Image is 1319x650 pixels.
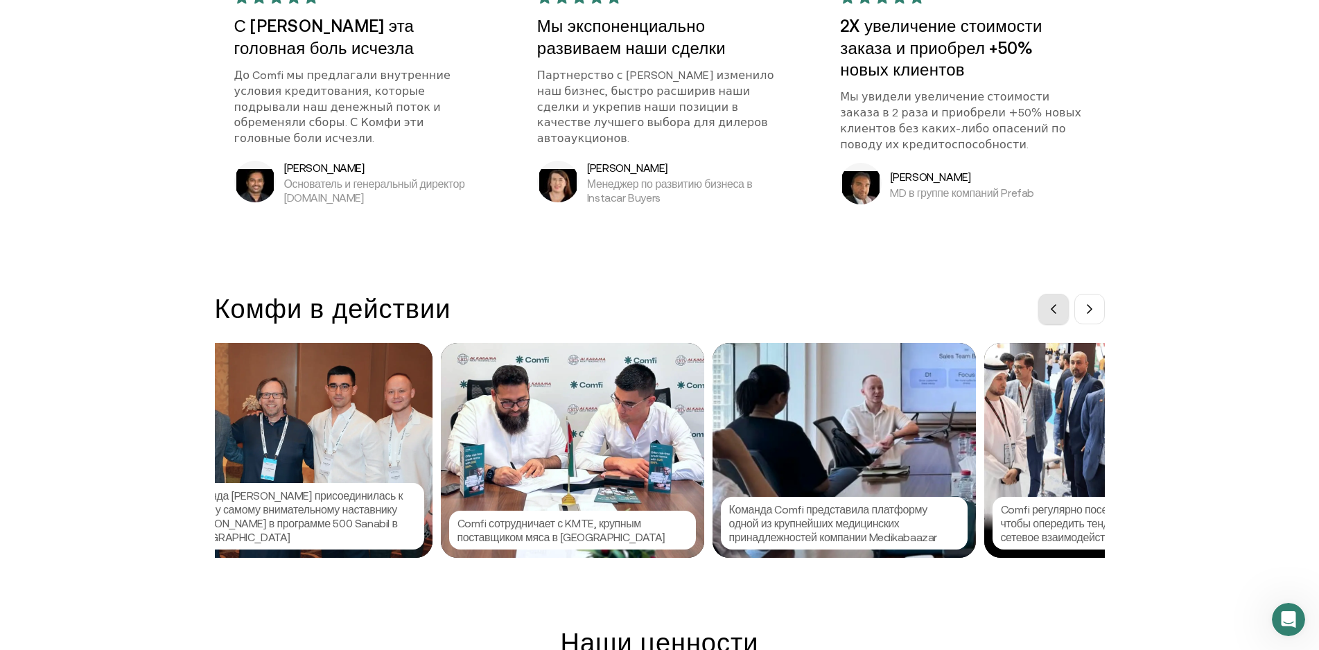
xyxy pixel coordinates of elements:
h3: Мы экспоненциально развиваем наши сделки [537,15,782,58]
p: Партнерство с [PERSON_NAME] изменило наш бизнес, быстро расширив наши сделки и укрепив наши позиц... [537,67,782,146]
p: Comfi сотрудничает с KMTE, крупным поставщиком мяса в [GEOGRAPHIC_DATA] [457,516,688,544]
h3: 2X увеличение стоимости заказа и приобрел +50% новых клиентов [840,15,1085,80]
p: До Comfi мы предлагали внутренние условия кредитования, которые подрывали наш денежный поток и об... [234,67,479,146]
p: Основатель и генеральный директор [DOMAIN_NAME] [284,177,479,204]
h3: Комфи в действии [215,293,451,324]
h5: [PERSON_NAME] [587,159,782,177]
img: Бибин Варгезе [236,169,274,203]
p: Команда Comfi представила платформу одной из крупнейших медицинских принадлежностей компании Medi... [729,502,959,544]
h5: [PERSON_NAME] [890,168,1034,186]
p: Менеджер по развитию бизнеса в Instacar Buyers [587,177,782,204]
h3: С [PERSON_NAME] эта головная боль исчезла [234,15,479,58]
p: Comfi регулярно посещает B2B-мероприятия, чтобы опередить тенденции и построить сетевое взаимодей... [1001,502,1231,544]
h5: [PERSON_NAME] [284,159,479,177]
img: Кара Пирс [539,169,577,203]
img: Ариф Шахзад Батт [842,171,880,205]
p: Команда [PERSON_NAME] присоединилась к своему самому внимательному наставнику [PERSON_NAME] в про... [186,489,416,544]
p: Мы увидели увеличение стоимости заказа в 2 раза и приобрели +50% новых клиентов без каких-либо оп... [840,89,1085,152]
iframe: Intercom live chat [1272,603,1305,636]
p: MD в группе компаний Prefab [890,186,1034,200]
